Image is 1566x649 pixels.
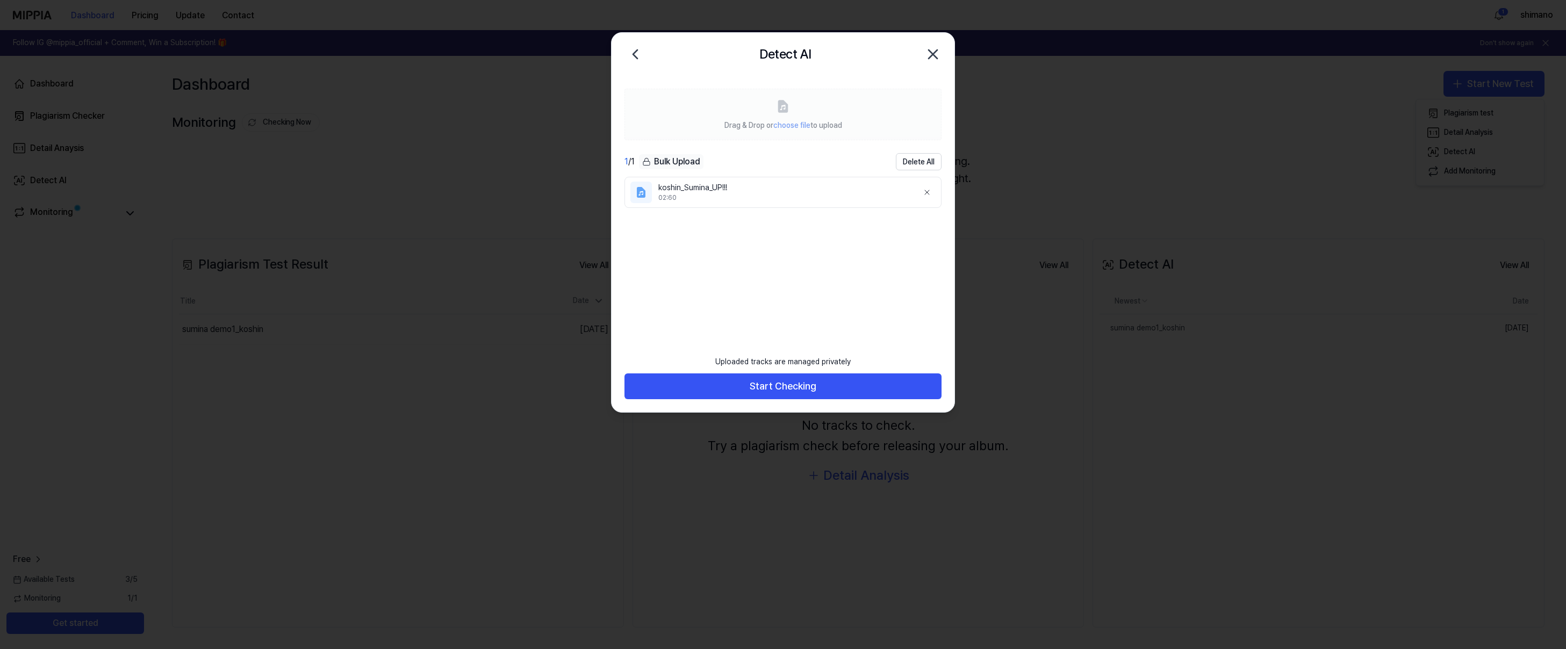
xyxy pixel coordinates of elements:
button: Delete All [896,153,942,170]
div: 02:60 [658,193,910,203]
span: Drag & Drop or to upload [724,121,842,129]
button: Bulk Upload [639,154,703,170]
div: Uploaded tracks are managed privately [709,350,857,374]
div: koshin_Sumina_UP!!! [658,183,910,193]
span: choose file [773,121,810,129]
span: 1 [624,156,628,167]
div: / 1 [624,155,635,168]
button: Start Checking [624,373,942,399]
h2: Detect AI [759,44,811,64]
div: Bulk Upload [639,154,703,169]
